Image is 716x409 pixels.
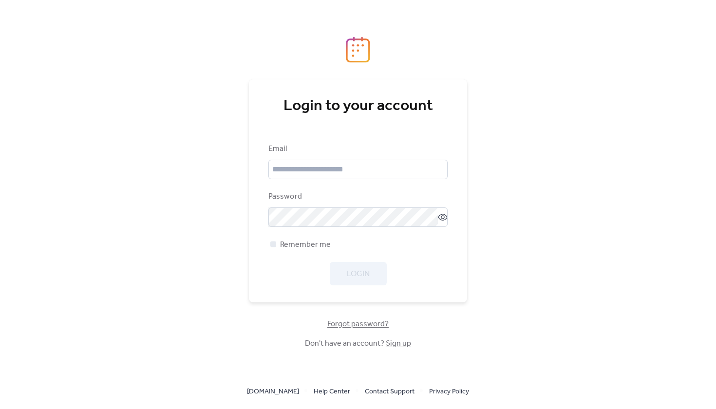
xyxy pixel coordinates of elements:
[280,239,331,251] span: Remember me
[247,386,299,398] span: [DOMAIN_NAME]
[386,336,411,351] a: Sign up
[314,386,350,398] span: Help Center
[346,37,370,63] img: logo
[268,96,448,116] div: Login to your account
[365,385,415,397] a: Contact Support
[268,191,446,203] div: Password
[429,385,469,397] a: Privacy Policy
[305,338,411,350] span: Don't have an account?
[429,386,469,398] span: Privacy Policy
[247,385,299,397] a: [DOMAIN_NAME]
[268,143,446,155] div: Email
[365,386,415,398] span: Contact Support
[327,321,389,327] a: Forgot password?
[327,318,389,330] span: Forgot password?
[314,385,350,397] a: Help Center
